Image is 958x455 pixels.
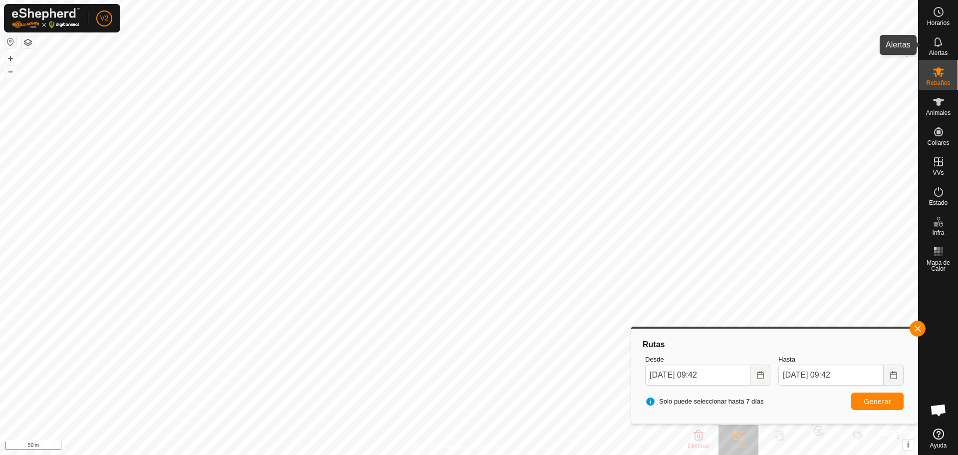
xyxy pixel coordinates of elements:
span: Infra [932,230,944,236]
button: Restablecer Mapa [4,36,16,48]
span: Horarios [927,20,950,26]
div: Rutas [641,339,908,351]
span: Solo puede seleccionar hasta 7 días [645,397,764,407]
span: Estado [929,200,948,206]
button: Choose Date [750,365,770,386]
span: V2 [100,13,108,23]
span: Generar [864,398,891,406]
span: Rebaños [926,80,950,86]
button: Capas del Mapa [22,36,34,48]
span: VVs [933,170,944,176]
button: i [903,440,914,451]
a: Chat abierto [924,395,954,425]
span: Alertas [929,50,948,56]
button: Choose Date [884,365,904,386]
button: Generar [851,393,904,410]
button: – [4,65,16,77]
label: Hasta [778,355,904,365]
span: Mapa de Calor [921,260,956,272]
span: Animales [926,110,951,116]
label: Desde [645,355,770,365]
button: + [4,52,16,64]
a: Contáctenos [477,442,510,451]
span: Ayuda [930,443,947,449]
a: Política de Privacidad [408,442,465,451]
span: i [907,441,909,449]
img: Logo Gallagher [12,8,80,28]
a: Ayuda [919,425,958,453]
span: Collares [927,140,949,146]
